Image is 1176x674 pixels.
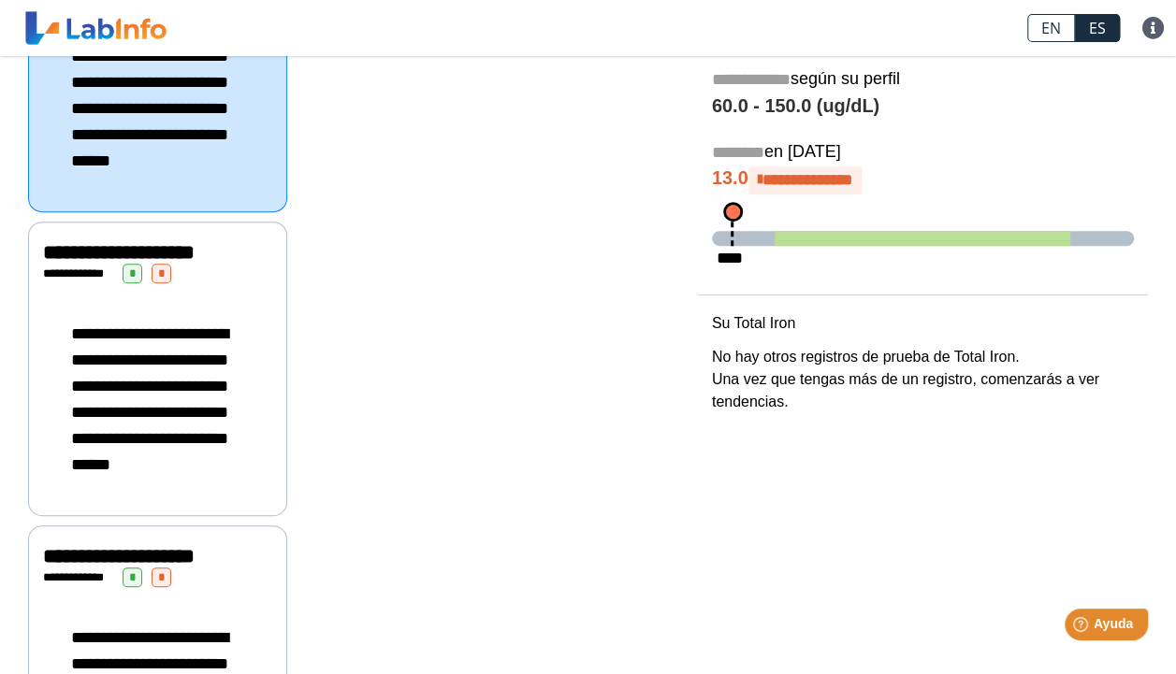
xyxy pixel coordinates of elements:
a: ES [1075,14,1120,42]
iframe: Help widget launcher [1009,601,1155,653]
h4: 13.0 [712,166,1134,194]
h5: en [DATE] [712,142,1134,164]
a: EN [1027,14,1075,42]
h4: 60.0 - 150.0 (ug/dL) [712,95,1134,118]
h5: según su perfil [712,69,1134,91]
p: No hay otros registros de prueba de Total Iron. Una vez que tengas más de un registro, comenzarás... [712,346,1134,413]
p: Su Total Iron [712,312,1134,335]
